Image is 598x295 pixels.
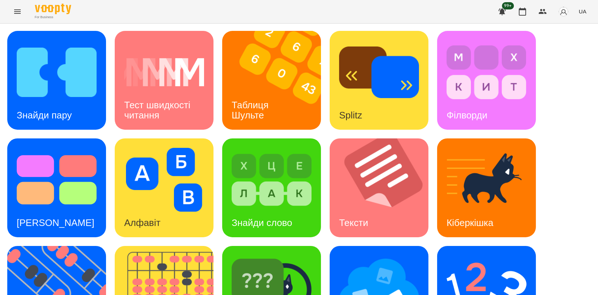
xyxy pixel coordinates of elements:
span: For Business [35,15,71,20]
a: Таблиця ШультеТаблиця Шульте [222,31,321,130]
img: Тексти [330,138,438,237]
h3: Splitz [339,110,362,121]
span: 99+ [502,2,514,9]
img: Філворди [447,40,526,104]
img: Знайди пару [17,40,97,104]
h3: Філворди [447,110,487,121]
img: Тест швидкості читання [124,40,204,104]
a: Тест швидкості читанняТест швидкості читання [115,31,213,130]
a: Знайди паруЗнайди пару [7,31,106,130]
img: Знайди слово [232,148,312,212]
a: ТекстиТексти [330,138,428,237]
a: КіберкішкаКіберкішка [437,138,536,237]
h3: Таблиця Шульте [232,100,271,120]
a: АлфавітАлфавіт [115,138,213,237]
img: avatar_s.png [558,7,569,17]
img: Таблиця Шульте [222,31,330,130]
h3: Алфавіт [124,217,160,228]
a: ФілвордиФілворди [437,31,536,130]
img: Алфавіт [124,148,204,212]
h3: [PERSON_NAME] [17,217,94,228]
img: Splitz [339,40,419,104]
button: Menu [9,3,26,20]
h3: Знайди пару [17,110,72,121]
img: Кіберкішка [447,148,526,212]
a: Тест Струпа[PERSON_NAME] [7,138,106,237]
h3: Кіберкішка [447,217,493,228]
img: Voopty Logo [35,4,71,14]
h3: Знайди слово [232,217,292,228]
a: Знайди словоЗнайди слово [222,138,321,237]
img: Тест Струпа [17,148,97,212]
h3: Тест швидкості читання [124,100,193,120]
h3: Тексти [339,217,368,228]
a: SplitzSplitz [330,31,428,130]
button: UA [576,5,589,18]
span: UA [579,8,586,15]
